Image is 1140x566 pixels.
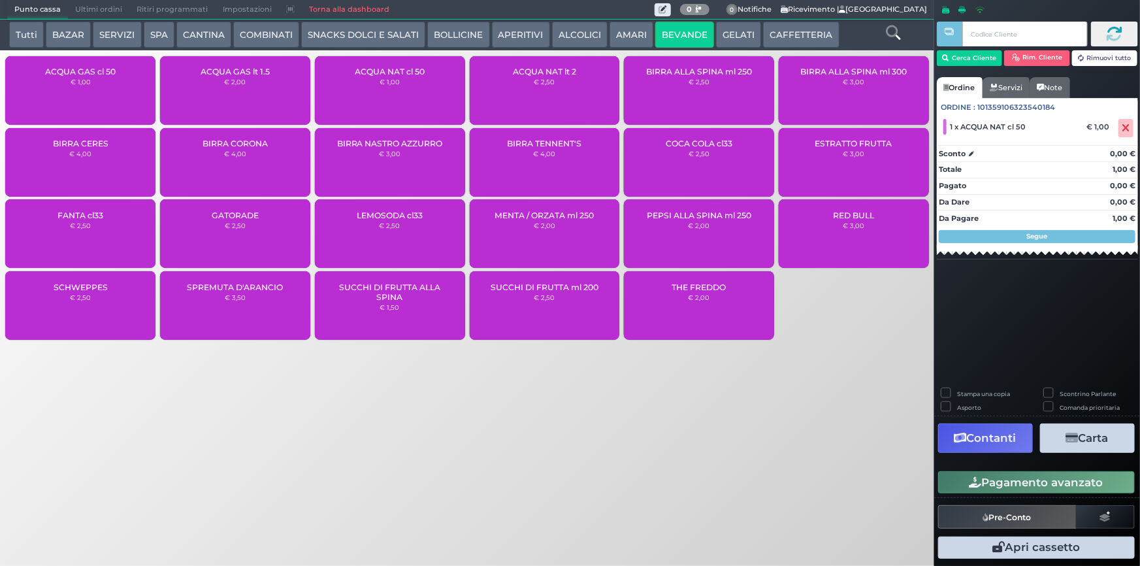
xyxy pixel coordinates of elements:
[93,22,141,48] button: SERVIZI
[1110,181,1135,190] strong: 0,00 €
[495,210,594,220] span: MENTA / ORZATA ml 250
[939,197,969,207] strong: Da Dare
[843,78,864,86] small: € 3,00
[224,78,246,86] small: € 2,00
[46,22,91,48] button: BAZAR
[938,537,1135,559] button: Apri cassetto
[726,4,738,16] span: 0
[689,293,710,301] small: € 2,00
[129,1,215,19] span: Ritiri programmati
[380,303,400,311] small: € 1,50
[800,67,907,76] span: BIRRA ALLA SPINA ml 300
[1072,50,1138,66] button: Rimuovi tutto
[1040,424,1135,453] button: Carta
[938,505,1077,529] button: Pre-Conto
[57,210,103,220] span: FANTA cl33
[380,78,400,86] small: € 1,00
[355,67,425,76] span: ACQUA NAT cl 50
[937,77,983,98] a: Ordine
[54,282,108,292] span: SCHWEPPES
[939,214,979,223] strong: Da Pagare
[1110,149,1135,158] strong: 0,00 €
[201,67,270,76] span: ACQUA GAS lt 1.5
[212,210,259,220] span: GATORADE
[427,22,489,48] button: BOLLICINE
[225,222,246,229] small: € 2,50
[689,222,710,229] small: € 2,00
[1113,214,1135,223] strong: 1,00 €
[187,282,283,292] span: SPREMUTA D'ARANCIO
[646,67,752,76] span: BIRRA ALLA SPINA ml 250
[1027,232,1048,241] strong: Segue
[655,22,714,48] button: BEVANDE
[534,78,555,86] small: € 2,50
[1004,50,1070,66] button: Rim. Cliente
[9,22,44,48] button: Tutti
[69,150,91,158] small: € 4,00
[70,293,91,301] small: € 2,50
[672,282,726,292] span: THE FREDDO
[1110,197,1135,207] strong: 0,00 €
[326,282,454,302] span: SUCCHI DI FRUTTA ALLA SPINA
[833,210,874,220] span: RED BULL
[1030,77,1069,98] a: Note
[843,150,864,158] small: € 3,00
[507,139,581,148] span: BIRRA TENNENT'S
[53,139,108,148] span: BIRRA CERES
[939,148,966,159] strong: Sconto
[552,22,608,48] button: ALCOLICI
[938,424,1033,453] button: Contanti
[533,150,555,158] small: € 4,00
[957,390,1010,398] label: Stampa una copia
[224,150,246,158] small: € 4,00
[491,282,598,292] span: SUCCHI DI FRUTTA ml 200
[302,1,397,19] a: Torna alla dashboard
[203,139,268,148] span: BIRRA CORONA
[716,22,761,48] button: GELATI
[938,471,1135,493] button: Pagamento avanzato
[983,77,1030,98] a: Servizi
[951,122,1026,131] span: 1 x ACQUA NAT cl 50
[957,403,981,412] label: Asporto
[843,222,864,229] small: € 3,00
[610,22,653,48] button: AMARI
[534,293,555,301] small: € 2,50
[70,222,91,229] small: € 2,50
[301,22,425,48] button: SNACKS DOLCI E SALATI
[666,139,732,148] span: COCA COLA cl33
[689,78,709,86] small: € 2,50
[68,1,129,19] span: Ultimi ordini
[941,102,976,113] span: Ordine :
[1084,122,1116,131] div: € 1,00
[962,22,1087,46] input: Codice Cliente
[513,67,576,76] span: ACQUA NAT lt 2
[492,22,550,48] button: APERITIVI
[939,181,966,190] strong: Pagato
[176,22,231,48] button: CANTINA
[937,50,1003,66] button: Cerca Cliente
[1113,165,1135,174] strong: 1,00 €
[71,78,91,86] small: € 1,00
[233,22,299,48] button: COMBINATI
[978,102,1056,113] span: 101359106323540184
[939,165,962,174] strong: Totale
[337,139,443,148] span: BIRRA NASTRO AZZURRO
[225,293,246,301] small: € 3,50
[534,222,555,229] small: € 2,00
[689,150,709,158] small: € 2,50
[7,1,68,19] span: Punto cassa
[357,210,423,220] span: LEMOSODA cl33
[1060,390,1116,398] label: Scontrino Parlante
[687,5,692,14] b: 0
[379,150,400,158] small: € 3,00
[45,67,116,76] span: ACQUA GAS cl 50
[647,210,751,220] span: PEPSI ALLA SPINA ml 250
[144,22,174,48] button: SPA
[763,22,839,48] button: CAFFETTERIA
[216,1,279,19] span: Impostazioni
[380,222,400,229] small: € 2,50
[1060,403,1120,412] label: Comanda prioritaria
[815,139,892,148] span: ESTRATTO FRUTTA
